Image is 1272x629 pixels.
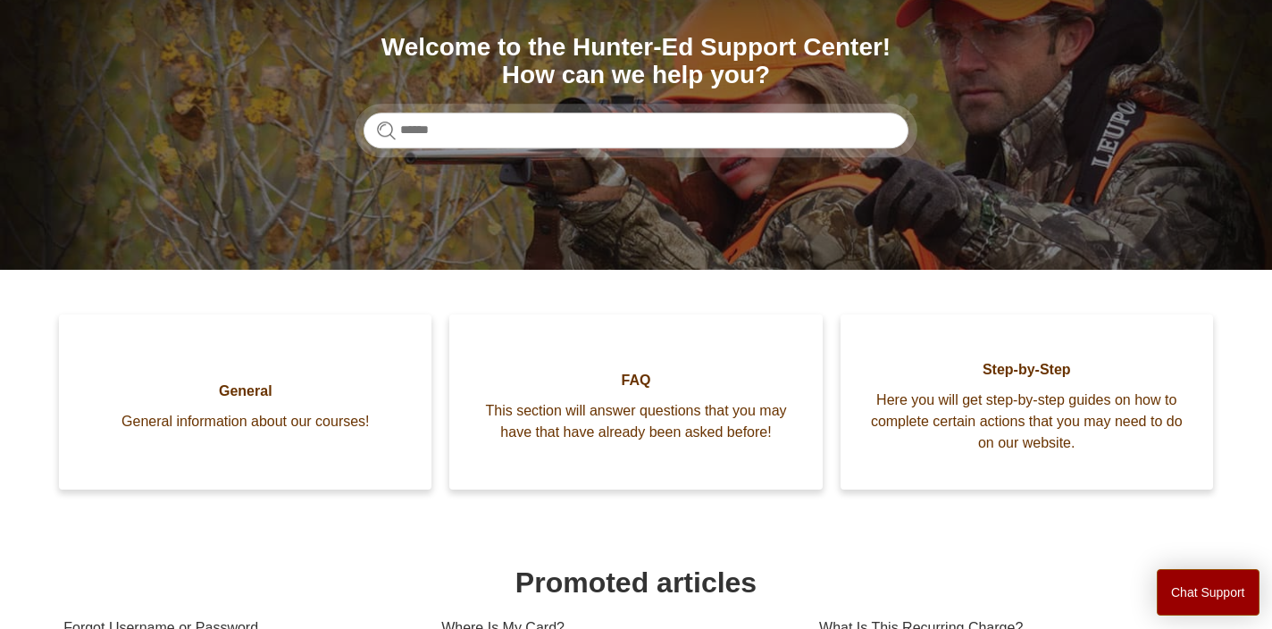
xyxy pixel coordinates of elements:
[86,411,405,432] span: General information about our courses!
[841,314,1213,490] a: Step-by-Step Here you will get step-by-step guides on how to complete certain actions that you ma...
[476,370,795,391] span: FAQ
[867,359,1186,381] span: Step-by-Step
[86,381,405,402] span: General
[476,400,795,443] span: This section will answer questions that you may have that have already been asked before!
[364,34,908,89] h1: Welcome to the Hunter-Ed Support Center! How can we help you?
[59,314,431,490] a: General General information about our courses!
[1157,569,1259,616] button: Chat Support
[63,561,1209,604] h1: Promoted articles
[449,314,822,490] a: FAQ This section will answer questions that you may have that have already been asked before!
[364,113,908,148] input: Search
[867,390,1186,454] span: Here you will get step-by-step guides on how to complete certain actions that you may need to do ...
